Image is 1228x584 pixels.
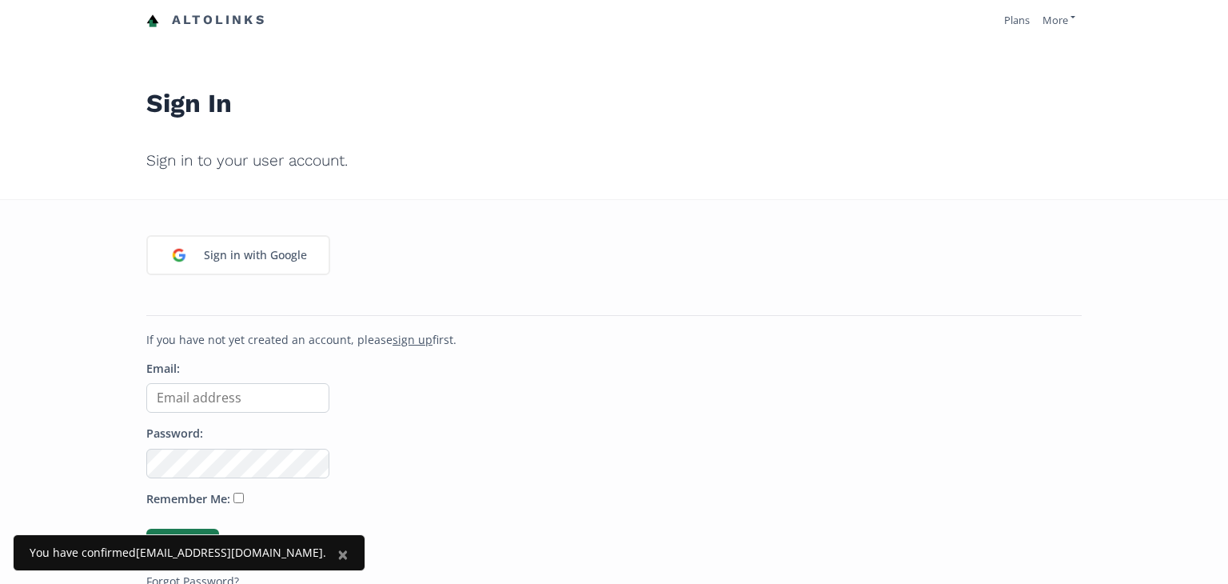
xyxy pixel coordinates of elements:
[393,332,433,347] a: sign up
[146,53,1082,128] h1: Sign In
[196,238,315,272] div: Sign in with Google
[146,426,203,442] label: Password:
[321,535,365,574] button: Close
[146,235,330,275] a: Sign in with Google
[1043,13,1075,27] a: More
[146,361,180,378] label: Email:
[146,14,159,27] img: favicon-32x32.png
[146,332,1082,348] p: If you have not yet created an account, please first.
[30,545,326,561] div: You have confirmed [EMAIL_ADDRESS][DOMAIN_NAME] .
[146,491,230,508] label: Remember Me:
[146,383,329,413] input: Email address
[146,141,1082,181] h2: Sign in to your user account.
[146,7,266,34] a: Altolinks
[1004,13,1030,27] a: Plans
[337,541,349,567] span: ×
[162,238,196,272] img: google_login_logo_184.png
